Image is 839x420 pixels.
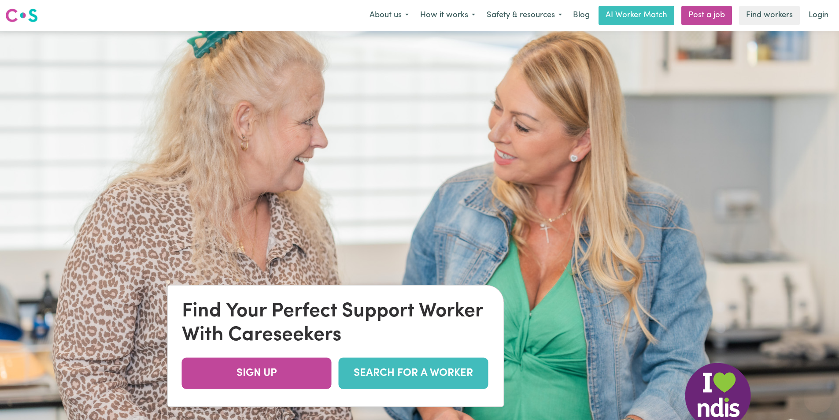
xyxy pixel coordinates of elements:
[5,5,38,26] a: Careseekers logo
[182,299,490,347] div: Find Your Perfect Support Worker With Careseekers
[803,6,834,25] a: Login
[568,6,595,25] a: Blog
[739,6,800,25] a: Find workers
[599,6,674,25] a: AI Worker Match
[5,7,38,23] img: Careseekers logo
[414,6,481,25] button: How it works
[182,357,332,389] a: SIGN UP
[481,6,568,25] button: Safety & resources
[339,357,488,389] a: SEARCH FOR A WORKER
[364,6,414,25] button: About us
[681,6,732,25] a: Post a job
[804,385,832,413] iframe: Button to launch messaging window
